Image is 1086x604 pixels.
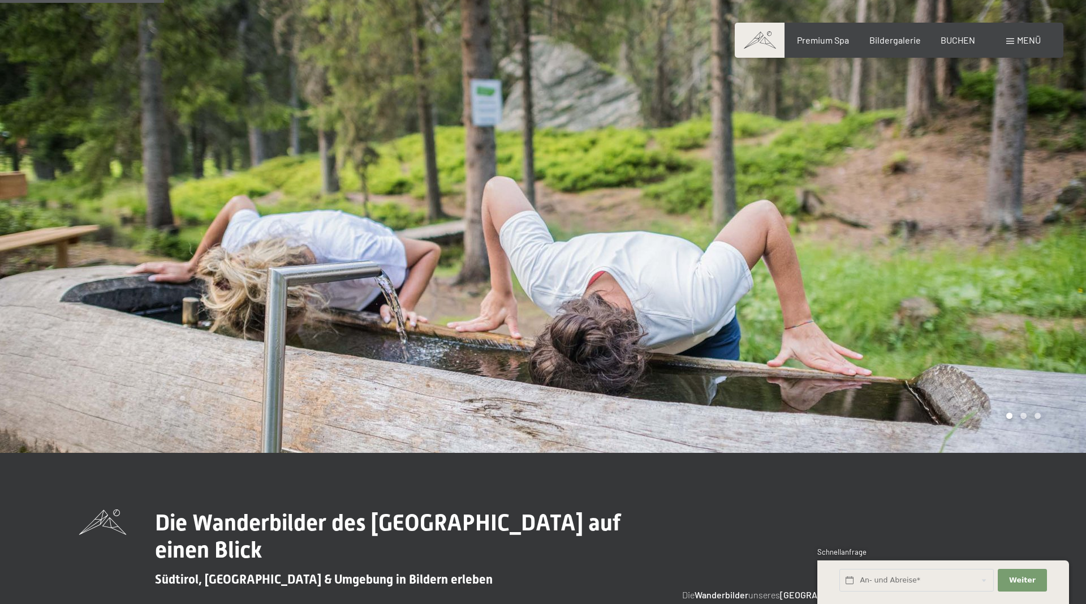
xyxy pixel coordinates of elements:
a: BUCHEN [941,35,975,45]
div: Carousel Page 3 [1035,413,1041,419]
span: Südtirol, [GEOGRAPHIC_DATA] & Umgebung in Bildern erleben [155,572,493,586]
div: Carousel Page 2 [1020,413,1027,419]
strong: [GEOGRAPHIC_DATA] [780,589,865,600]
a: Premium Spa [797,35,849,45]
span: Die Wanderbilder des [GEOGRAPHIC_DATA] auf einen Blick [155,509,620,563]
button: Weiter [998,569,1046,592]
span: Menü [1017,35,1041,45]
span: Weiter [1009,575,1036,585]
a: Bildergalerie [869,35,921,45]
span: Schnellanfrage [817,547,867,556]
strong: Wanderbilder [695,589,748,600]
div: Carousel Page 1 (Current Slide) [1006,413,1012,419]
div: Carousel Pagination [1002,413,1041,419]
